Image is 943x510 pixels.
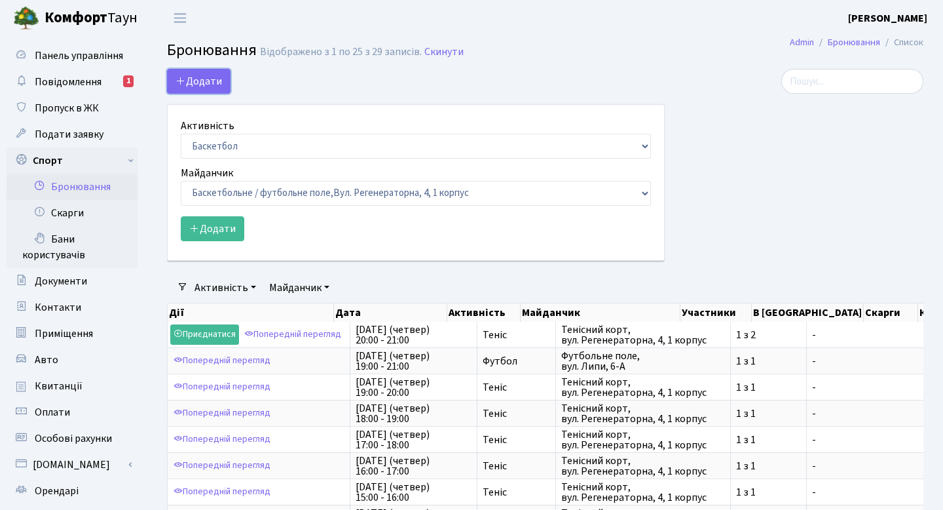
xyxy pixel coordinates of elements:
span: Особові рахунки [35,431,112,446]
div: Відображено з 1 по 25 з 29 записів. [260,46,422,58]
span: [DATE] (четвер) 17:00 - 18:00 [356,429,471,450]
span: Тенісний корт, вул. Регенераторна, 4, 1 корпус [561,324,725,345]
a: Попередній перегляд [170,351,274,371]
span: Подати заявку [35,127,103,142]
span: 1 з 1 [736,356,801,366]
a: Пропуск в ЖК [7,95,138,121]
th: В [GEOGRAPHIC_DATA] [752,304,864,322]
a: Активність [189,277,261,299]
span: Таун [45,7,138,29]
span: Тенісний корт, вул. Регенераторна, 4, 1 корпус [561,429,725,450]
span: Авто [35,353,58,367]
span: 1 з 1 [736,408,801,419]
span: - [812,382,931,393]
span: [DATE] (четвер) 15:00 - 16:00 [356,482,471,503]
a: Майданчик [264,277,335,299]
span: 1 з 2 [736,330,801,340]
div: 1 [123,75,134,87]
span: Бронювання [167,39,257,62]
span: Тенісний корт, вул. Регенераторна, 4, 1 корпус [561,456,725,477]
a: Подати заявку [7,121,138,147]
a: Приєднатися [170,324,239,345]
a: Документи [7,268,138,294]
span: 1 з 1 [736,435,801,445]
span: Тенісний корт, вул. Регенераторна, 4, 1 корпус [561,377,725,398]
nav: breadcrumb [770,29,943,56]
a: Скарги [7,200,138,226]
a: Бронювання [828,35,880,49]
a: [PERSON_NAME] [848,10,927,26]
span: - [812,487,931,498]
span: - [812,356,931,366]
span: Футбол [483,356,550,366]
a: Попередній перегляд [170,377,274,397]
a: Авто [7,347,138,373]
span: Пропуск в ЖК [35,101,99,115]
span: - [812,408,931,419]
span: Теніс [483,382,550,393]
a: Бронювання [7,174,138,200]
span: [DATE] (четвер) 20:00 - 21:00 [356,324,471,345]
label: Майданчик [181,165,233,181]
span: 1 з 1 [736,461,801,471]
th: Участники [680,304,752,322]
a: Попередній перегляд [170,482,274,502]
span: Теніс [483,461,550,471]
b: [PERSON_NAME] [848,11,927,26]
span: 1 з 1 [736,487,801,498]
span: Тенісний корт, вул. Регенераторна, 4, 1 корпус [561,482,725,503]
a: Попередній перегляд [170,429,274,450]
span: - [812,461,931,471]
span: Теніс [483,435,550,445]
a: Admin [790,35,814,49]
a: Панель управління [7,43,138,69]
span: - [812,435,931,445]
th: Дата [334,304,447,322]
span: [DATE] (четвер) 19:00 - 21:00 [356,351,471,372]
span: Квитанції [35,379,83,393]
span: Панель управління [35,49,123,63]
a: Приміщення [7,321,138,347]
span: Повідомлення [35,75,102,89]
th: Майданчик [521,304,681,322]
th: Скарги [864,304,917,322]
span: Документи [35,274,87,288]
span: Орендарі [35,484,79,498]
span: 1 з 1 [736,382,801,393]
b: Комфорт [45,7,107,28]
li: Список [880,35,923,50]
span: Теніс [483,330,550,340]
img: logo.png [13,5,39,31]
a: Бани користувачів [7,226,138,268]
span: Футбольне поле, вул. Липи, 6-А [561,351,725,372]
a: Попередній перегляд [170,456,274,476]
a: [DOMAIN_NAME] [7,452,138,478]
a: Повідомлення1 [7,69,138,95]
a: Контакти [7,294,138,321]
span: [DATE] (четвер) 18:00 - 19:00 [356,403,471,424]
button: Переключити навігацію [164,7,196,29]
a: Орендарі [7,478,138,504]
a: Оплати [7,399,138,425]
th: Активність [447,304,521,322]
a: Скинути [424,46,464,58]
input: Пошук... [781,69,923,94]
a: Особові рахунки [7,425,138,452]
span: [DATE] (четвер) 19:00 - 20:00 [356,377,471,398]
span: Теніс [483,408,550,419]
a: Спорт [7,147,138,174]
a: Квитанції [7,373,138,399]
span: Оплати [35,405,70,420]
button: Додати [181,216,244,241]
span: - [812,330,931,340]
span: [DATE] (четвер) 16:00 - 17:00 [356,456,471,477]
a: Попередній перегляд [170,403,274,423]
span: Контакти [35,300,81,315]
th: Дії [168,304,334,322]
label: Активність [181,118,234,134]
span: Тенісний корт, вул. Регенераторна, 4, 1 корпус [561,403,725,424]
span: Приміщення [35,326,93,341]
span: Теніс [483,487,550,498]
a: Попередній перегляд [241,324,344,345]
button: Додати [167,69,231,94]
